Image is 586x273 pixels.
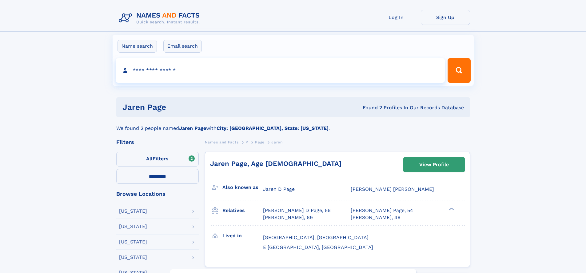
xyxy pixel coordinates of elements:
a: P [245,138,248,146]
div: [US_STATE] [119,224,147,229]
span: [PERSON_NAME] [PERSON_NAME] [351,186,434,192]
span: E [GEOGRAPHIC_DATA], [GEOGRAPHIC_DATA] [263,244,373,250]
div: [US_STATE] [119,239,147,244]
span: [GEOGRAPHIC_DATA], [GEOGRAPHIC_DATA] [263,235,369,240]
span: Jaren D Page [263,186,295,192]
b: Jaren Page [179,125,206,131]
div: We found 2 people named with . [116,117,470,132]
div: Browse Locations [116,191,199,197]
div: ❯ [447,207,455,211]
a: Sign Up [421,10,470,25]
h3: Relatives [222,205,263,216]
b: City: [GEOGRAPHIC_DATA], State: [US_STATE] [217,125,329,131]
img: Logo Names and Facts [116,10,205,26]
div: Filters [116,139,199,145]
span: Jaren [271,140,282,144]
label: Email search [163,40,202,53]
h1: Jaren Page [122,103,265,111]
label: Name search [118,40,157,53]
span: All [146,156,153,162]
div: [US_STATE] [119,209,147,214]
a: [PERSON_NAME] Page, 54 [351,207,413,214]
button: Search Button [448,58,470,83]
a: Log In [372,10,421,25]
a: Names and Facts [205,138,239,146]
div: View Profile [419,158,449,172]
input: search input [116,58,445,83]
h3: Lived in [222,231,263,241]
h3: Also known as [222,182,263,193]
a: [PERSON_NAME], 46 [351,214,401,221]
label: Filters [116,152,199,167]
a: Page [255,138,264,146]
a: [PERSON_NAME], 69 [263,214,313,221]
span: P [245,140,248,144]
div: [US_STATE] [119,255,147,260]
a: View Profile [404,157,464,172]
span: Page [255,140,264,144]
div: Found 2 Profiles In Our Records Database [264,104,464,111]
a: Jaren Page, Age [DEMOGRAPHIC_DATA] [210,160,341,167]
a: [PERSON_NAME] D Page, 56 [263,207,331,214]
